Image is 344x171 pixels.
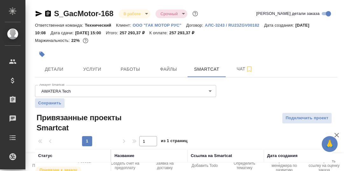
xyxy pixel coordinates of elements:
[44,10,52,17] button: Скопировать ссылку
[228,161,260,170] span: Определить тематику
[38,153,52,159] div: Статус
[25,153,65,171] button: Папка на Drive
[169,30,199,35] p: 257 293,37 ₽
[35,113,136,133] span: Привязанные проекты Smartcat
[191,153,232,159] div: Ссылка на Smartcat
[324,137,335,151] span: 🙏
[109,161,141,170] span: Создать счет на предоплату
[186,23,205,28] p: Договор:
[122,11,143,16] button: В работе
[81,36,90,45] button: 166946.92 RUB;
[191,163,217,168] span: Добавить Todo
[120,30,149,35] p: 257 293,37 ₽
[35,47,49,61] button: Добавить тэг
[245,65,253,73] svg: Подписаться
[114,153,134,159] div: Название
[282,113,332,124] button: Подключить проект
[51,30,75,35] p: Дата сдачи:
[71,38,81,43] p: 22%
[133,23,186,28] p: ООО "ГАК МОТОР РУС"
[35,23,85,28] p: Ответственная команда:
[264,23,295,28] p: Дата создания:
[85,23,116,28] p: Технический
[39,89,72,94] button: AWATERA Tech
[159,11,180,16] button: Срочный
[54,9,114,18] a: S_GacMotor-168
[77,65,107,73] span: Услуги
[75,30,106,35] p: [DATE] 15:00
[322,136,338,152] button: 🙏
[32,163,58,168] span: Папка на Drive
[149,161,181,170] span: Заявка на доставку
[191,65,222,73] span: Smartcat
[116,23,133,28] p: Клиент:
[35,98,65,108] button: Сохранить
[230,65,260,73] span: Чат
[153,65,184,73] span: Файлы
[191,10,199,18] button: Доп статусы указывают на важность/срочность заказа
[35,85,216,97] div: AWATERA Tech
[38,100,61,106] span: Сохранить
[39,65,69,73] span: Детали
[35,10,43,17] button: Скопировать ссылку для ЯМессенджера
[106,30,120,35] p: Итого:
[119,10,150,18] div: В работе
[286,115,328,122] span: Подключить проект
[133,22,186,28] a: ООО "ГАК МОТОР РУС"
[256,10,320,17] span: [PERSON_NAME] детали заказа
[205,22,264,28] a: АЛС-3243 / RU23ZGV00182
[205,23,264,28] p: АЛС-3243 / RU23ZGV00182
[115,65,146,73] span: Работы
[35,38,71,43] p: Маржинальность:
[267,153,298,159] div: Дата создания
[155,10,187,18] div: В работе
[161,137,188,146] span: из 1 страниц
[149,30,169,35] p: К оплате:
